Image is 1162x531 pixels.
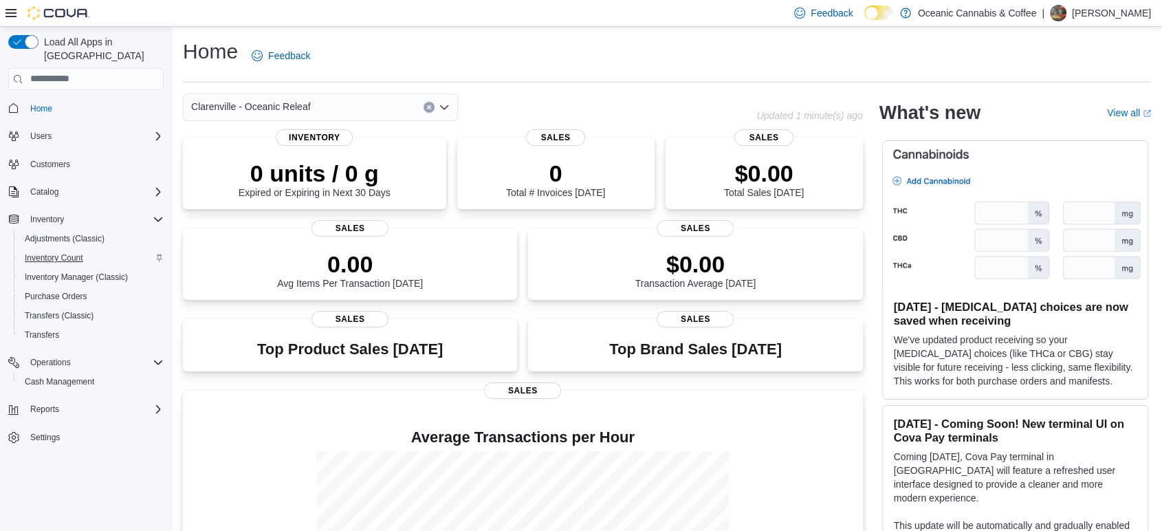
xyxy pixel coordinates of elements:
[506,160,605,198] div: Total # Invoices [DATE]
[25,211,69,228] button: Inventory
[25,252,83,263] span: Inventory Count
[19,250,164,266] span: Inventory Count
[19,288,93,305] a: Purchase Orders
[14,287,169,306] button: Purchase Orders
[25,128,164,144] span: Users
[30,131,52,142] span: Users
[25,429,164,446] span: Settings
[19,307,99,324] a: Transfers (Classic)
[811,6,853,20] span: Feedback
[19,230,110,247] a: Adjustments (Classic)
[506,160,605,187] p: 0
[277,250,423,289] div: Avg Items Per Transaction [DATE]
[19,373,164,390] span: Cash Management
[864,20,865,21] span: Dark Mode
[25,272,128,283] span: Inventory Manager (Classic)
[484,382,561,399] span: Sales
[19,250,89,266] a: Inventory Count
[25,184,164,200] span: Catalog
[3,353,169,372] button: Operations
[25,184,64,200] button: Catalog
[19,269,133,285] a: Inventory Manager (Classic)
[14,372,169,391] button: Cash Management
[424,102,435,113] button: Clear input
[14,248,169,268] button: Inventory Count
[39,35,164,63] span: Load All Apps in [GEOGRAPHIC_DATA]
[724,160,804,187] p: $0.00
[14,229,169,248] button: Adjustments (Classic)
[19,230,164,247] span: Adjustments (Classic)
[239,160,391,198] div: Expired or Expiring in Next 30 Days
[30,159,70,170] span: Customers
[19,327,65,343] a: Transfers
[918,5,1037,21] p: Oceanic Cannabis & Coffee
[3,127,169,146] button: Users
[3,210,169,229] button: Inventory
[194,429,852,446] h4: Average Transactions per Hour
[1072,5,1151,21] p: [PERSON_NAME]
[19,288,164,305] span: Purchase Orders
[276,129,353,146] span: Inventory
[25,401,164,418] span: Reports
[657,311,734,327] span: Sales
[894,450,1137,505] p: Coming [DATE], Cova Pay terminal in [GEOGRAPHIC_DATA] will feature a refreshed user interface des...
[14,268,169,287] button: Inventory Manager (Classic)
[25,233,105,244] span: Adjustments (Classic)
[25,429,65,446] a: Settings
[19,269,164,285] span: Inventory Manager (Classic)
[439,102,450,113] button: Open list of options
[14,306,169,325] button: Transfers (Classic)
[311,311,388,327] span: Sales
[14,325,169,345] button: Transfers
[1050,5,1066,21] div: Samantha Craig
[635,250,756,289] div: Transaction Average [DATE]
[3,400,169,419] button: Reports
[756,110,862,121] p: Updated 1 minute(s) ago
[25,310,94,321] span: Transfers (Classic)
[1107,107,1151,118] a: View allExternal link
[28,6,89,20] img: Cova
[724,160,804,198] div: Total Sales [DATE]
[657,220,734,237] span: Sales
[30,357,71,368] span: Operations
[268,49,310,63] span: Feedback
[30,103,52,114] span: Home
[25,401,65,418] button: Reports
[19,307,164,324] span: Transfers (Classic)
[19,373,100,390] a: Cash Management
[3,427,169,447] button: Settings
[25,211,164,228] span: Inventory
[25,354,76,371] button: Operations
[25,156,76,173] a: Customers
[609,341,782,358] h3: Top Brand Sales [DATE]
[894,300,1137,327] h3: [DATE] - [MEDICAL_DATA] choices are now saved when receiving
[30,214,64,225] span: Inventory
[635,250,756,278] p: $0.00
[3,98,169,118] button: Home
[526,129,585,146] span: Sales
[25,329,59,340] span: Transfers
[894,333,1137,388] p: We've updated product receiving so your [MEDICAL_DATA] choices (like THCa or CBG) stay visible fo...
[734,129,793,146] span: Sales
[25,376,94,387] span: Cash Management
[246,42,316,69] a: Feedback
[30,432,60,443] span: Settings
[25,155,164,173] span: Customers
[311,220,388,237] span: Sales
[25,100,58,117] a: Home
[30,404,59,415] span: Reports
[191,98,311,115] span: Clarenville - Oceanic Releaf
[864,6,893,20] input: Dark Mode
[25,128,57,144] button: Users
[3,182,169,202] button: Catalog
[277,250,423,278] p: 0.00
[3,154,169,174] button: Customers
[879,102,980,124] h2: What's new
[19,327,164,343] span: Transfers
[25,354,164,371] span: Operations
[257,341,443,358] h3: Top Product Sales [DATE]
[894,417,1137,444] h3: [DATE] - Coming Soon! New terminal UI on Cova Pay terminals
[239,160,391,187] p: 0 units / 0 g
[183,38,238,65] h1: Home
[25,291,87,302] span: Purchase Orders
